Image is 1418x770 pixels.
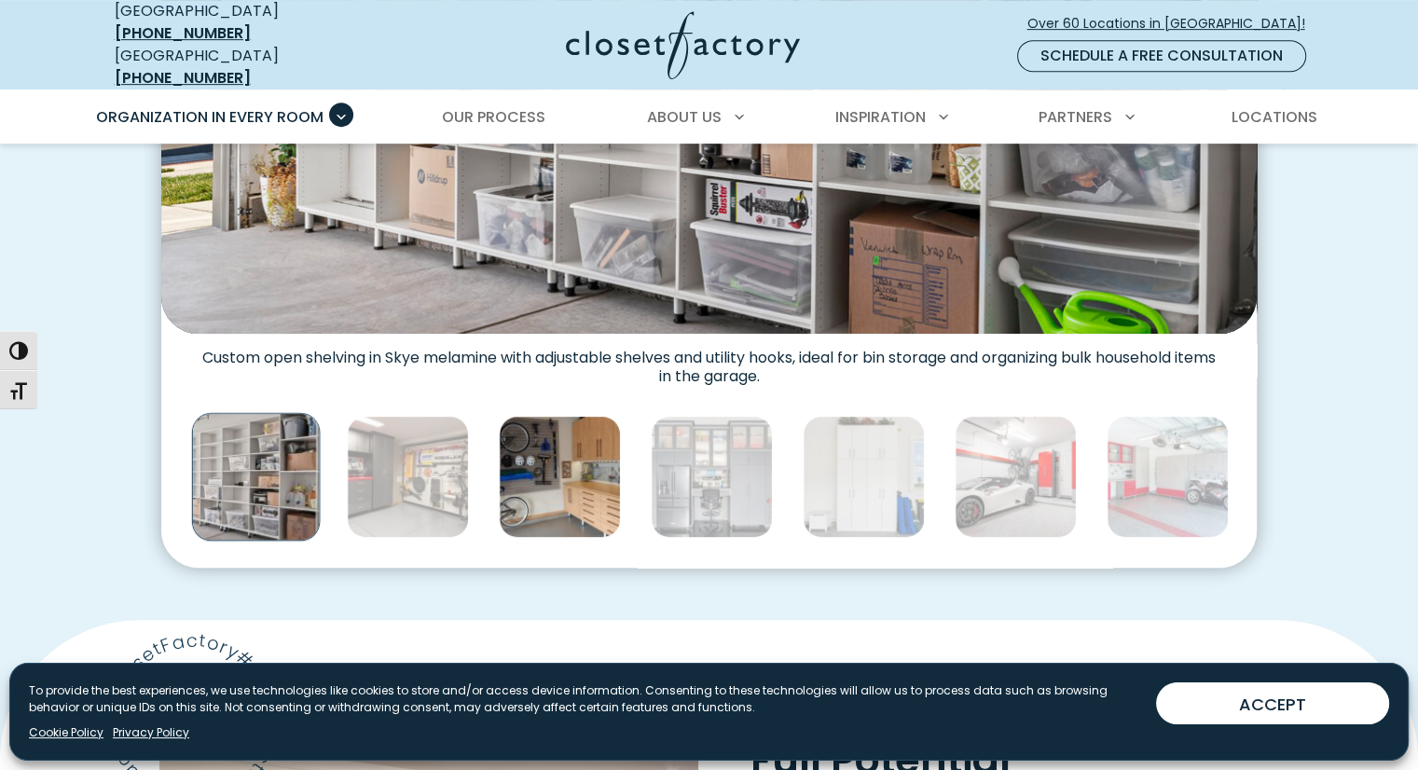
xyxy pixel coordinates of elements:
[442,106,545,128] span: Our Process
[651,416,773,538] img: Sophisticated gray garage cabinetry system with a refrigerator, overhead frosted glass cabinets, ...
[347,416,469,538] img: Custom garage slatwall organizer for bikes, surf boards, and tools
[161,334,1257,386] figcaption: Custom open shelving in Skye melamine with adjustable shelves and utility hooks, ideal for bin st...
[499,416,621,538] img: Warm wood-toned garage storage with bikes mounted on slat wall panels and cabinetry organizing he...
[803,416,925,538] img: Garage with white cabinetry with integrated handles, slatwall system for garden tools and power e...
[1156,682,1389,724] button: ACCEPT
[566,11,800,79] img: Closet Factory Logo
[83,91,1336,144] nav: Primary Menu
[96,106,324,128] span: Organization in Every Room
[192,413,321,542] img: Garage wall with full-height white cabinetry, open cubbies
[647,106,722,128] span: About Us
[29,724,103,741] a: Cookie Policy
[115,45,385,89] div: [GEOGRAPHIC_DATA]
[113,724,189,741] a: Privacy Policy
[1026,7,1321,40] a: Over 60 Locations in [GEOGRAPHIC_DATA]!
[115,67,251,89] a: [PHONE_NUMBER]
[835,106,926,128] span: Inspiration
[1107,416,1229,538] img: Garage with gray cabinets and glossy red drawers, slatwall organizer system, heavy-duty hooks, an...
[29,682,1141,716] p: To provide the best experiences, we use technologies like cookies to store and/or access device i...
[1039,106,1112,128] span: Partners
[1231,106,1316,128] span: Locations
[115,22,251,44] a: [PHONE_NUMBER]
[1027,14,1320,34] span: Over 60 Locations in [GEOGRAPHIC_DATA]!
[955,416,1077,538] img: Luxury sports garage with high-gloss red cabinetry, gray base drawers, and vertical bike racks
[1017,40,1306,72] a: Schedule a Free Consultation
